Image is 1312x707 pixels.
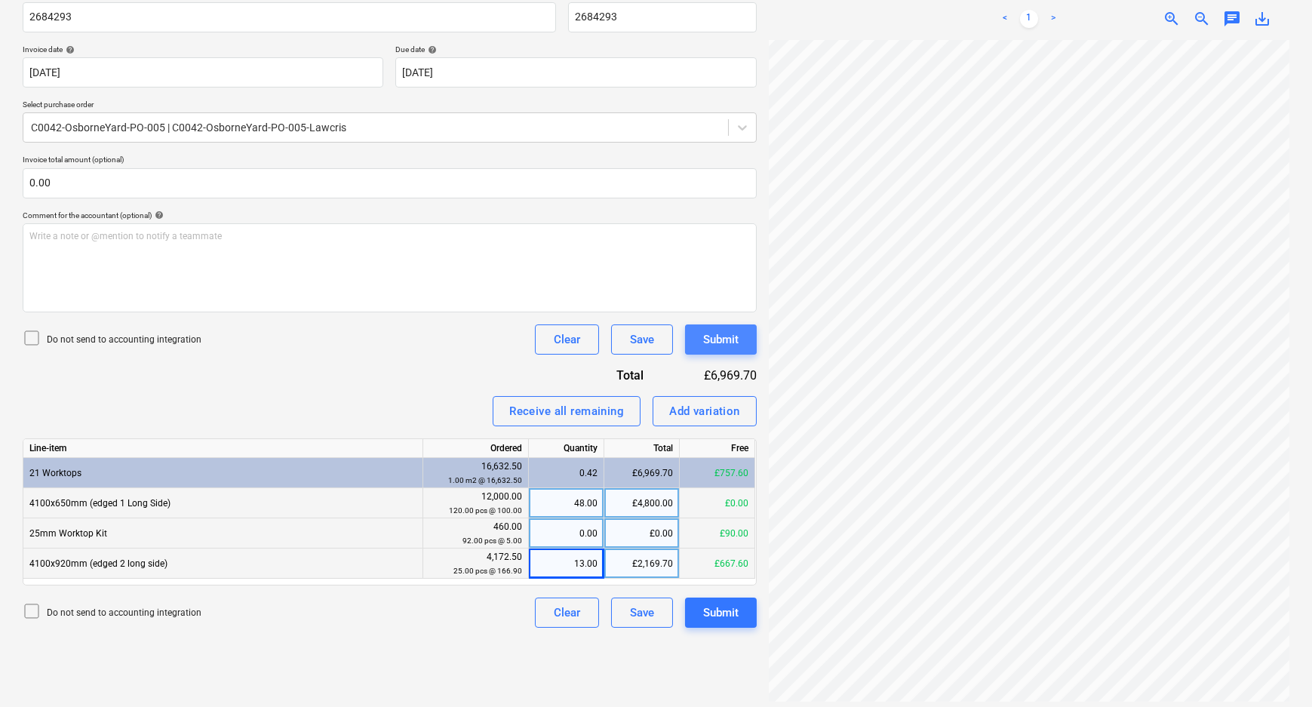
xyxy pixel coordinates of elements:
[23,155,757,168] p: Invoice total amount (optional)
[395,45,756,54] div: Due date
[669,401,740,421] div: Add variation
[1193,10,1211,28] span: zoom_out
[1223,10,1241,28] span: chat
[680,488,755,518] div: £0.00
[611,598,673,628] button: Save
[604,518,680,549] div: £0.00
[23,100,757,112] p: Select purchase order
[152,211,164,220] span: help
[703,603,739,622] div: Submit
[685,598,757,628] button: Submit
[425,45,437,54] span: help
[604,488,680,518] div: £4,800.00
[604,549,680,579] div: £2,169.70
[535,488,598,518] div: 48.00
[509,401,624,421] div: Receive all remaining
[630,603,654,622] div: Save
[668,367,757,384] div: £6,969.70
[680,549,755,579] div: £667.60
[23,2,556,32] input: Invoice name
[554,330,580,349] div: Clear
[23,488,423,518] div: 4100x650mm (edged 1 Long Side)
[449,506,522,515] small: 120.00 pcs @ 100.00
[535,458,598,488] div: 0.42
[1163,10,1181,28] span: zoom_in
[493,396,641,426] button: Receive all remaining
[23,518,423,549] div: 25mm Worktop Kit
[23,439,423,458] div: Line-item
[604,458,680,488] div: £6,969.70
[685,324,757,355] button: Submit
[1020,10,1038,28] a: Page 1 is your current page
[653,396,757,426] button: Add variation
[23,57,383,88] input: Invoice date not specified
[429,520,522,548] div: 460.00
[429,460,522,487] div: 16,632.50
[529,439,604,458] div: Quantity
[462,536,522,545] small: 92.00 pcs @ 5.00
[23,211,757,220] div: Comment for the accountant (optional)
[568,2,757,32] input: Invoice number
[448,476,522,484] small: 1.00 m2 @ 16,632.50
[561,367,668,384] div: Total
[395,57,756,88] input: Due date not specified
[423,439,529,458] div: Ordered
[703,330,739,349] div: Submit
[453,567,522,575] small: 25.00 pcs @ 166.90
[47,334,201,346] p: Do not send to accounting integration
[630,330,654,349] div: Save
[535,549,598,579] div: 13.00
[996,10,1014,28] a: Previous page
[23,45,383,54] div: Invoice date
[63,45,75,54] span: help
[429,490,522,518] div: 12,000.00
[611,324,673,355] button: Save
[680,518,755,549] div: £90.00
[23,549,423,579] div: 4100x920mm (edged 2 long side)
[1237,635,1312,707] iframe: Chat Widget
[47,607,201,619] p: Do not send to accounting integration
[535,324,599,355] button: Clear
[535,518,598,549] div: 0.00
[23,168,757,198] input: Invoice total amount (optional)
[1044,10,1062,28] a: Next page
[535,598,599,628] button: Clear
[680,439,755,458] div: Free
[29,468,81,478] span: 21 Worktops
[604,439,680,458] div: Total
[680,458,755,488] div: £757.60
[554,603,580,622] div: Clear
[1253,10,1271,28] span: save_alt
[429,550,522,578] div: 4,172.50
